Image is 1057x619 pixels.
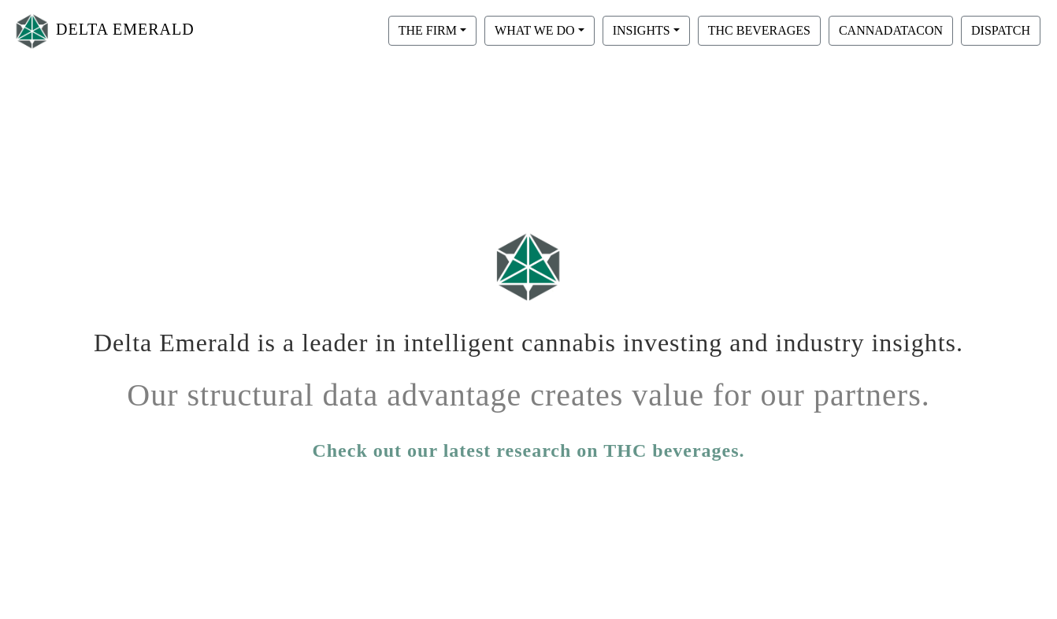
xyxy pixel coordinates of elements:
a: CANNADATACON [825,23,957,36]
a: THC BEVERAGES [694,23,825,36]
button: INSIGHTS [603,16,690,46]
button: WHAT WE DO [484,16,595,46]
button: THE FIRM [388,16,477,46]
h1: Our structural data advantage creates value for our partners. [91,365,966,414]
a: Check out our latest research on THC beverages. [312,436,744,465]
img: Logo [13,10,52,52]
a: DELTA EMERALD [13,6,195,56]
button: CANNADATACON [829,16,953,46]
button: THC BEVERAGES [698,16,821,46]
button: DISPATCH [961,16,1040,46]
img: Logo [489,225,568,308]
a: DISPATCH [957,23,1044,36]
h1: Delta Emerald is a leader in intelligent cannabis investing and industry insights. [91,316,966,358]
